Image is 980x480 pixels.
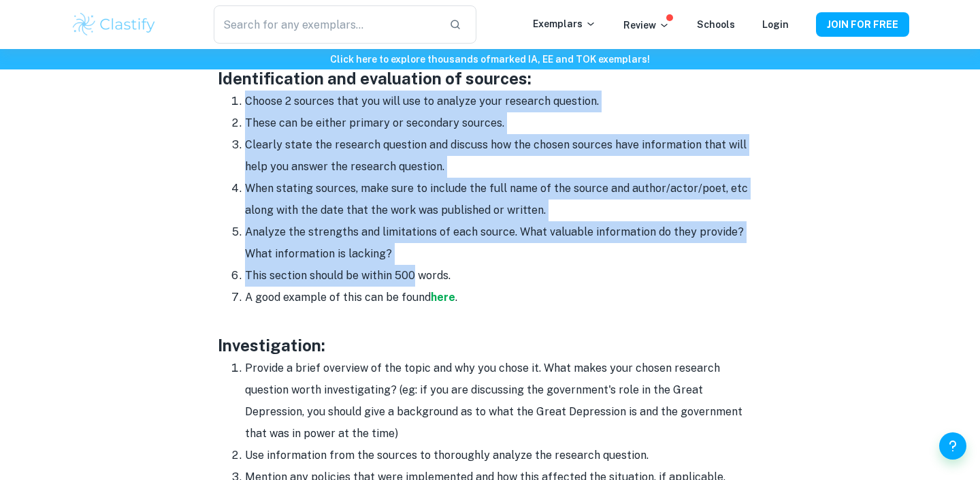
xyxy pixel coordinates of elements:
[939,432,966,460] button: Help and Feedback
[218,333,762,357] h3: Investigation:
[816,12,909,37] button: JOIN FOR FREE
[218,66,762,91] h3: Identification and evaluation of sources:
[245,112,762,134] li: These can be either primary or secondary sources.
[245,221,762,265] li: Analyze the strengths and limitations of each source. What valuable information do they provide? ...
[431,291,455,304] a: here
[3,52,977,67] h6: Click here to explore thousands of marked IA, EE and TOK exemplars !
[245,357,762,445] li: Provide a brief overview of the topic and why you chose it. What makes your chosen research quest...
[697,19,735,30] a: Schools
[623,18,670,33] p: Review
[245,287,762,308] li: A good example of this can be found .
[245,445,762,466] li: Use information from the sources to thoroughly analyze the research question.
[245,265,762,287] li: This section should be within 500 words.
[245,134,762,178] li: Clearly state the research question and discuss how the chosen sources have information that will...
[762,19,789,30] a: Login
[214,5,438,44] input: Search for any exemplars...
[245,91,762,112] li: Choose 2 sources that you will use to analyze your research question.
[71,11,157,38] img: Clastify logo
[533,16,596,31] p: Exemplars
[245,178,762,221] li: When stating sources, make sure to include the full name of the source and author/actor/poet, etc...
